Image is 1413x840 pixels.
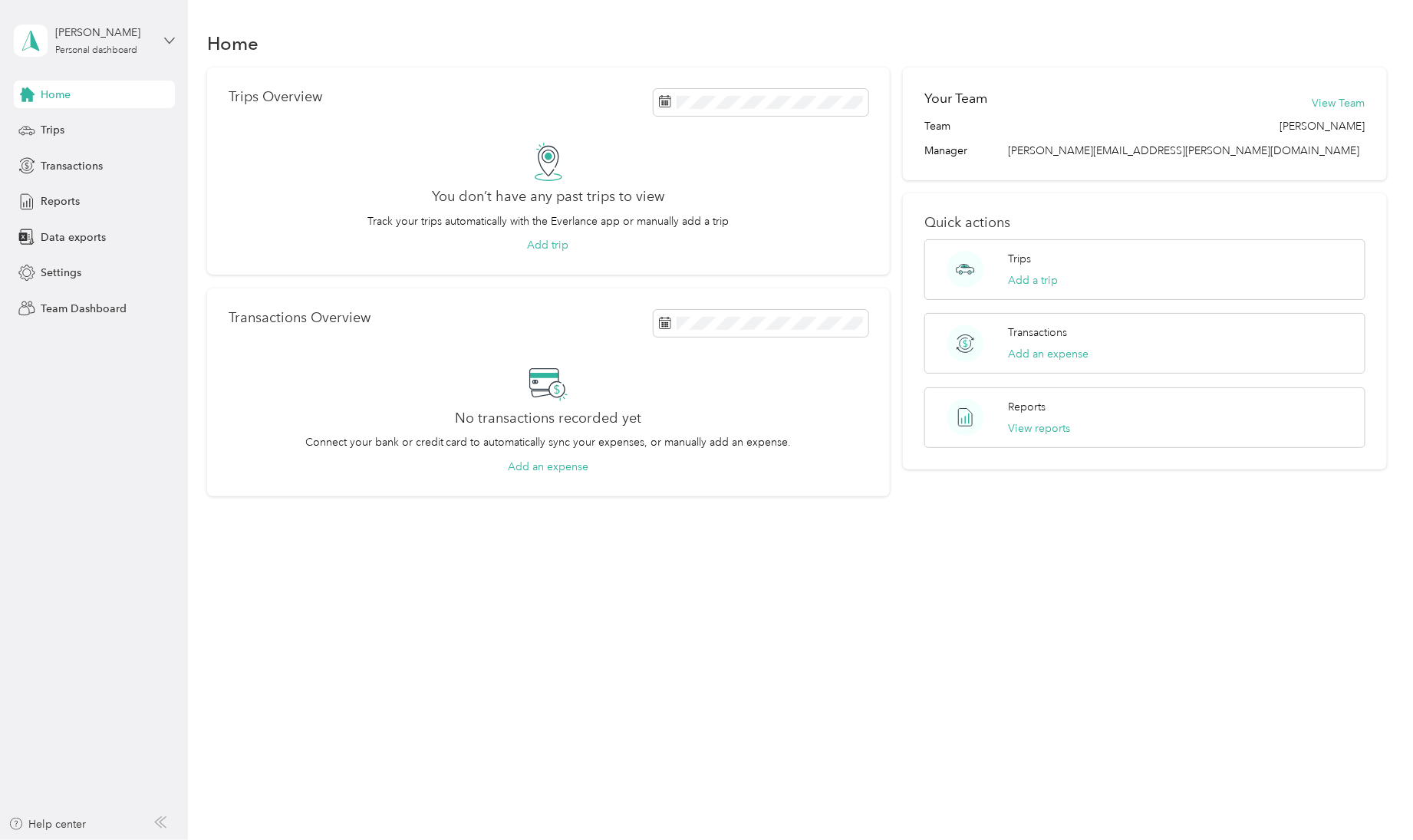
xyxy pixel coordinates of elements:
[41,122,64,138] span: Trips
[41,265,81,281] span: Settings
[1280,118,1365,134] span: [PERSON_NAME]
[924,215,1365,231] p: Quick actions
[41,87,71,103] span: Home
[1009,399,1046,415] p: Reports
[1009,272,1059,288] button: Add a trip
[1313,95,1365,111] button: View Team
[8,816,87,832] button: Help center
[55,46,137,55] div: Personal dashboard
[367,213,729,229] p: Track your trips automatically with the Everlance app or manually add a trip
[924,118,950,134] span: Team
[229,89,322,105] p: Trips Overview
[305,434,792,450] p: Connect your bank or credit card to automatically sync your expenses, or manually add an expense.
[41,301,127,317] span: Team Dashboard
[1009,251,1032,267] p: Trips
[1009,324,1068,341] p: Transactions
[508,459,588,475] button: Add an expense
[924,89,987,108] h2: Your Team
[55,25,151,41] div: [PERSON_NAME]
[229,310,371,326] p: Transactions Overview
[432,189,664,205] h2: You don’t have any past trips to view
[455,410,641,427] h2: No transactions recorded yet
[1009,346,1089,362] button: Add an expense
[1009,420,1071,436] button: View reports
[528,237,569,253] button: Add trip
[207,35,259,51] h1: Home
[41,158,103,174] span: Transactions
[1327,754,1413,840] iframe: Everlance-gr Chat Button Frame
[41,229,106,245] span: Data exports
[924,143,967,159] span: Manager
[1009,144,1360,157] span: [PERSON_NAME][EMAIL_ADDRESS][PERSON_NAME][DOMAIN_NAME]
[41,193,80,209] span: Reports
